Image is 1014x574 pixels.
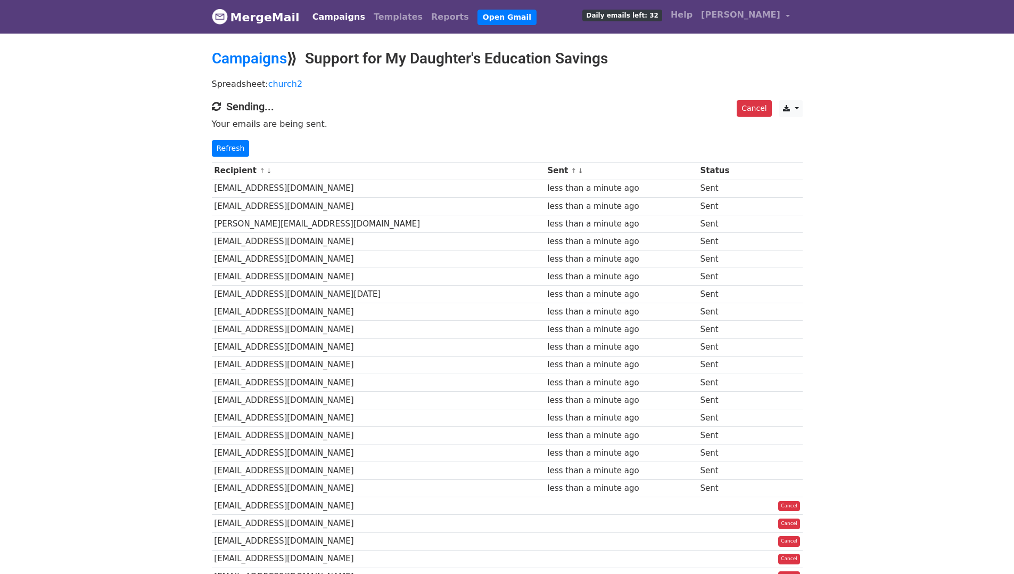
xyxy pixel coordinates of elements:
td: Sent [698,321,752,338]
a: ↑ [571,167,577,175]
a: ↓ [266,167,272,175]
td: [EMAIL_ADDRESS][DOMAIN_NAME] [212,515,545,532]
td: Sent [698,356,752,374]
h4: Sending... [212,100,803,113]
a: Open Gmail [477,10,537,25]
div: less than a minute ago [547,430,695,442]
a: Cancel [778,554,800,564]
td: Sent [698,391,752,409]
a: Cancel [778,519,800,529]
th: Recipient [212,162,545,180]
a: church2 [268,79,302,89]
td: Sent [698,427,752,444]
div: less than a minute ago [547,377,695,389]
td: Sent [698,338,752,356]
a: Cancel [778,501,800,512]
a: Campaigns [308,6,369,28]
td: [EMAIL_ADDRESS][DOMAIN_NAME] [212,250,545,268]
div: less than a minute ago [547,253,695,265]
div: less than a minute ago [547,288,695,301]
a: Reports [427,6,473,28]
th: Status [698,162,752,180]
div: less than a minute ago [547,182,695,195]
td: [EMAIL_ADDRESS][DOMAIN_NAME] [212,268,545,286]
div: less than a minute ago [547,341,695,353]
div: less than a minute ago [547,218,695,230]
td: [EMAIL_ADDRESS][DOMAIN_NAME] [212,391,545,409]
a: Templates [369,6,427,28]
td: Sent [698,215,752,232]
span: [PERSON_NAME] [701,9,780,21]
td: Sent [698,197,752,215]
a: ↑ [259,167,265,175]
td: [EMAIL_ADDRESS][DOMAIN_NAME] [212,356,545,374]
p: Spreadsheet: [212,78,803,90]
a: MergeMail [212,6,300,28]
td: [EMAIL_ADDRESS][DOMAIN_NAME] [212,321,545,338]
td: Sent [698,268,752,286]
td: Sent [698,374,752,391]
a: Refresh [212,140,250,157]
th: Sent [545,162,698,180]
div: less than a minute ago [547,482,695,495]
td: [PERSON_NAME][EMAIL_ADDRESS][DOMAIN_NAME] [212,215,545,232]
td: [EMAIL_ADDRESS][DOMAIN_NAME] [212,338,545,356]
td: [EMAIL_ADDRESS][DOMAIN_NAME] [212,444,545,462]
td: Sent [698,480,752,497]
a: Help [666,4,697,26]
a: Cancel [778,536,800,547]
a: Daily emails left: 32 [578,4,666,26]
td: Sent [698,250,752,268]
td: [EMAIL_ADDRESS][DOMAIN_NAME] [212,232,545,250]
td: Sent [698,462,752,480]
a: Campaigns [212,50,287,67]
td: [EMAIL_ADDRESS][DOMAIN_NAME] [212,180,545,197]
td: [EMAIL_ADDRESS][DOMAIN_NAME] [212,550,545,568]
td: [EMAIL_ADDRESS][DOMAIN_NAME] [212,480,545,497]
td: [EMAIL_ADDRESS][DOMAIN_NAME] [212,409,545,426]
div: less than a minute ago [547,324,695,336]
img: MergeMail logo [212,9,228,25]
h2: ⟫ Support for My Daughter's Education Savings [212,50,803,68]
td: Sent [698,409,752,426]
div: less than a minute ago [547,465,695,477]
div: less than a minute ago [547,271,695,283]
td: [EMAIL_ADDRESS][DOMAIN_NAME] [212,197,545,215]
td: [EMAIL_ADDRESS][DOMAIN_NAME] [212,497,545,515]
td: Sent [698,232,752,250]
td: [EMAIL_ADDRESS][DOMAIN_NAME] [212,374,545,391]
a: Cancel [737,100,771,117]
div: less than a minute ago [547,236,695,248]
td: [EMAIL_ADDRESS][DOMAIN_NAME][DATE] [212,286,545,303]
p: Your emails are being sent. [212,118,803,130]
td: Sent [698,286,752,303]
div: less than a minute ago [547,359,695,371]
td: [EMAIL_ADDRESS][DOMAIN_NAME] [212,427,545,444]
div: less than a minute ago [547,447,695,459]
td: Sent [698,303,752,321]
td: Sent [698,180,752,197]
a: ↓ [578,167,583,175]
div: less than a minute ago [547,394,695,407]
div: less than a minute ago [547,412,695,424]
td: [EMAIL_ADDRESS][DOMAIN_NAME] [212,462,545,480]
td: Sent [698,444,752,462]
div: less than a minute ago [547,306,695,318]
div: less than a minute ago [547,200,695,213]
span: Daily emails left: 32 [582,10,662,21]
td: [EMAIL_ADDRESS][DOMAIN_NAME] [212,532,545,550]
a: [PERSON_NAME] [697,4,794,29]
td: [EMAIL_ADDRESS][DOMAIN_NAME] [212,303,545,321]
